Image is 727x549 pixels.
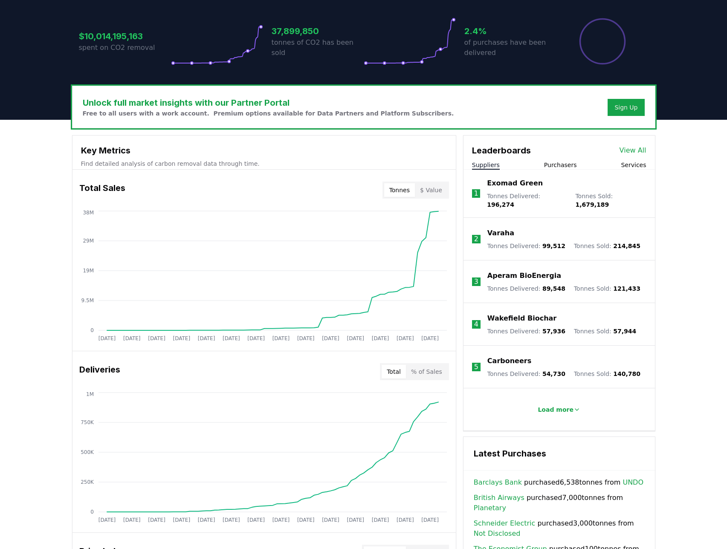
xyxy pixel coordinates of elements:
[173,335,190,341] tspan: [DATE]
[83,238,94,244] tspan: 29M
[81,419,94,425] tspan: 750K
[79,182,125,199] h3: Total Sales
[613,243,640,249] span: 214,845
[487,370,565,378] p: Tonnes Delivered :
[579,17,626,65] div: Percentage of sales delivered
[474,447,645,460] h3: Latest Purchases
[347,335,364,341] tspan: [DATE]
[421,335,439,341] tspan: [DATE]
[542,285,565,292] span: 89,548
[575,192,646,209] p: Tonnes Sold :
[474,493,524,503] a: British Airways
[371,517,389,523] tspan: [DATE]
[81,144,447,157] h3: Key Metrics
[81,479,94,485] tspan: 250K
[487,284,565,293] p: Tonnes Delivered :
[397,335,414,341] tspan: [DATE]
[406,365,447,379] button: % of Sales
[487,271,561,281] a: Aperam BioEnergia
[542,328,565,335] span: 57,936
[197,335,215,341] tspan: [DATE]
[487,178,543,188] a: Exomad Green
[83,268,94,274] tspan: 19M
[83,109,454,118] p: Free to all users with a work account. Premium options available for Data Partners and Platform S...
[223,335,240,341] tspan: [DATE]
[472,161,500,169] button: Suppliers
[474,493,645,513] span: purchased 7,000 tonnes from
[474,477,522,488] a: Barclays Bank
[474,234,478,244] p: 2
[474,518,645,539] span: purchased 3,000 tonnes from
[487,313,556,324] a: Wakefield Biochar
[197,517,215,523] tspan: [DATE]
[83,210,94,216] tspan: 38M
[83,96,454,109] h3: Unlock full market insights with our Partner Portal
[79,43,171,53] p: spent on CO2 removal
[223,517,240,523] tspan: [DATE]
[531,401,587,418] button: Load more
[474,277,478,287] p: 3
[474,362,478,372] p: 5
[613,328,636,335] span: 57,944
[272,517,290,523] tspan: [DATE]
[474,529,521,539] a: Not Disclosed
[614,103,637,112] a: Sign Up
[464,25,556,38] h3: 2.4%
[297,517,314,523] tspan: [DATE]
[574,327,636,335] p: Tonnes Sold :
[272,38,364,58] p: tonnes of CO2 has been sold
[98,517,116,523] tspan: [DATE]
[613,285,640,292] span: 121,433
[574,370,640,378] p: Tonnes Sold :
[247,517,265,523] tspan: [DATE]
[81,298,93,303] tspan: 9.5M
[123,335,140,341] tspan: [DATE]
[487,228,514,238] a: Varaha
[574,242,640,250] p: Tonnes Sold :
[487,327,565,335] p: Tonnes Delivered :
[474,503,506,513] a: Planetary
[620,145,646,156] a: View All
[474,188,478,199] p: 1
[322,335,339,341] tspan: [DATE]
[384,183,415,197] button: Tonnes
[623,477,643,488] a: UNDO
[472,144,531,157] h3: Leaderboards
[81,159,447,168] p: Find detailed analysis of carbon removal data through time.
[79,30,171,43] h3: $10,014,195,163
[247,335,265,341] tspan: [DATE]
[371,335,389,341] tspan: [DATE]
[544,161,577,169] button: Purchasers
[322,517,339,523] tspan: [DATE]
[90,509,94,515] tspan: 0
[272,335,290,341] tspan: [DATE]
[81,449,94,455] tspan: 500K
[86,391,94,397] tspan: 1M
[297,335,314,341] tspan: [DATE]
[421,517,439,523] tspan: [DATE]
[415,183,447,197] button: $ Value
[538,405,573,414] p: Load more
[542,370,565,377] span: 54,730
[575,201,609,208] span: 1,679,189
[464,38,556,58] p: of purchases have been delivered
[272,25,364,38] h3: 37,899,850
[382,365,406,379] button: Total
[90,327,94,333] tspan: 0
[487,242,565,250] p: Tonnes Delivered :
[487,356,531,366] a: Carboneers
[98,335,116,341] tspan: [DATE]
[173,517,190,523] tspan: [DATE]
[608,99,644,116] button: Sign Up
[474,518,535,529] a: Schneider Electric
[123,517,140,523] tspan: [DATE]
[542,243,565,249] span: 99,512
[487,192,567,209] p: Tonnes Delivered :
[397,517,414,523] tspan: [DATE]
[148,517,165,523] tspan: [DATE]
